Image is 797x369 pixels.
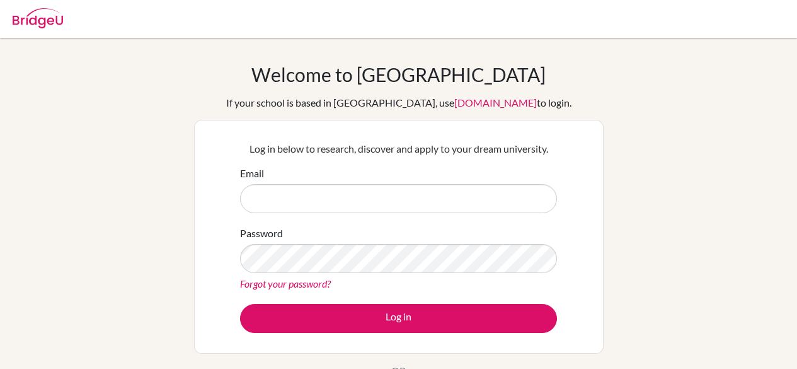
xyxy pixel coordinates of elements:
label: Email [240,166,264,181]
a: Forgot your password? [240,278,331,290]
div: If your school is based in [GEOGRAPHIC_DATA], use to login. [226,95,571,110]
button: Log in [240,304,557,333]
a: [DOMAIN_NAME] [454,97,537,108]
p: Log in below to research, discover and apply to your dream university. [240,141,557,156]
h1: Welcome to [GEOGRAPHIC_DATA] [251,63,546,86]
label: Password [240,226,283,241]
img: Bridge-U [13,8,63,28]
